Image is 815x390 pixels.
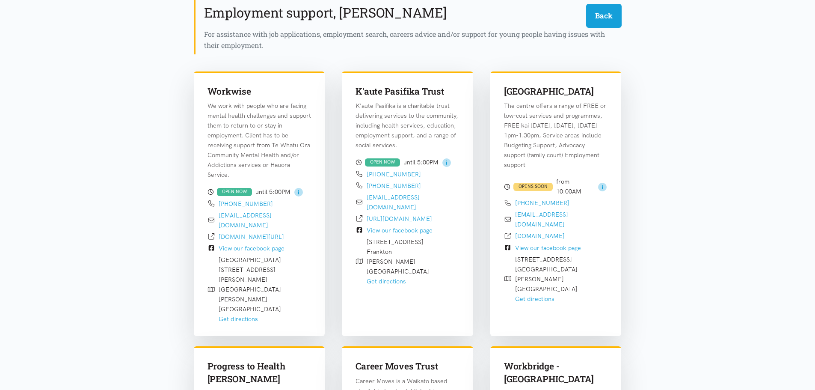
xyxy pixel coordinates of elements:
[513,183,553,191] div: OPENS SOON
[515,211,568,228] a: [EMAIL_ADDRESS][DOMAIN_NAME]
[504,85,608,98] h3: [GEOGRAPHIC_DATA]
[504,101,608,170] p: The centre offers a range of FREE or low-cost services and programmes, FREE kai [DATE], [DATE], [...
[367,237,429,286] div: [STREET_ADDRESS] Frankton [PERSON_NAME] [GEOGRAPHIC_DATA]
[204,29,622,51] div: For assistance with job applications, employment search, careers advice and/or support for young ...
[586,4,622,27] button: Back
[219,211,272,229] a: [EMAIL_ADDRESS][DOMAIN_NAME]
[356,85,459,98] h3: K'aute Pasifika Trust
[515,199,569,207] a: [PHONE_NUMBER]
[367,226,433,234] a: View our facebook page
[356,157,459,167] div: until 5:00PM
[207,360,311,385] h3: Progress to Health [PERSON_NAME]
[367,182,421,190] a: [PHONE_NUMBER]
[219,233,284,241] a: [DOMAIN_NAME][URL]
[356,360,459,372] h3: Career Moves Trust
[219,244,285,252] a: View our facebook page
[356,101,459,150] p: K'aute Pasifika is a charitable trust delivering services to the community, including health serv...
[207,85,311,98] h3: Workwise
[367,194,420,211] a: [EMAIL_ADDRESS][DOMAIN_NAME]
[504,177,608,196] div: from 10:00AM
[219,255,311,324] div: [GEOGRAPHIC_DATA] [STREET_ADDRESS] [PERSON_NAME][GEOGRAPHIC_DATA] [PERSON_NAME] [GEOGRAPHIC_DATA]
[515,232,565,240] a: [DOMAIN_NAME]
[515,255,578,304] div: [STREET_ADDRESS] [GEOGRAPHIC_DATA] [PERSON_NAME] [GEOGRAPHIC_DATA]
[367,215,432,223] a: [URL][DOMAIN_NAME]
[367,170,421,178] a: [PHONE_NUMBER]
[365,158,400,167] div: OPEN NOW
[219,315,258,323] a: Get directions
[204,4,447,22] h2: Employment support, [PERSON_NAME]
[207,101,311,180] p: We work with people who are facing mental health challenges and support them to return to or stay...
[207,187,311,197] div: until 5:00PM
[515,295,554,303] a: Get directions
[217,188,252,196] div: OPEN NOW
[504,360,608,385] h3: Workbridge - [GEOGRAPHIC_DATA]
[367,277,406,285] a: Get directions
[219,200,273,208] a: [PHONE_NUMBER]
[515,244,581,252] a: View our facebook page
